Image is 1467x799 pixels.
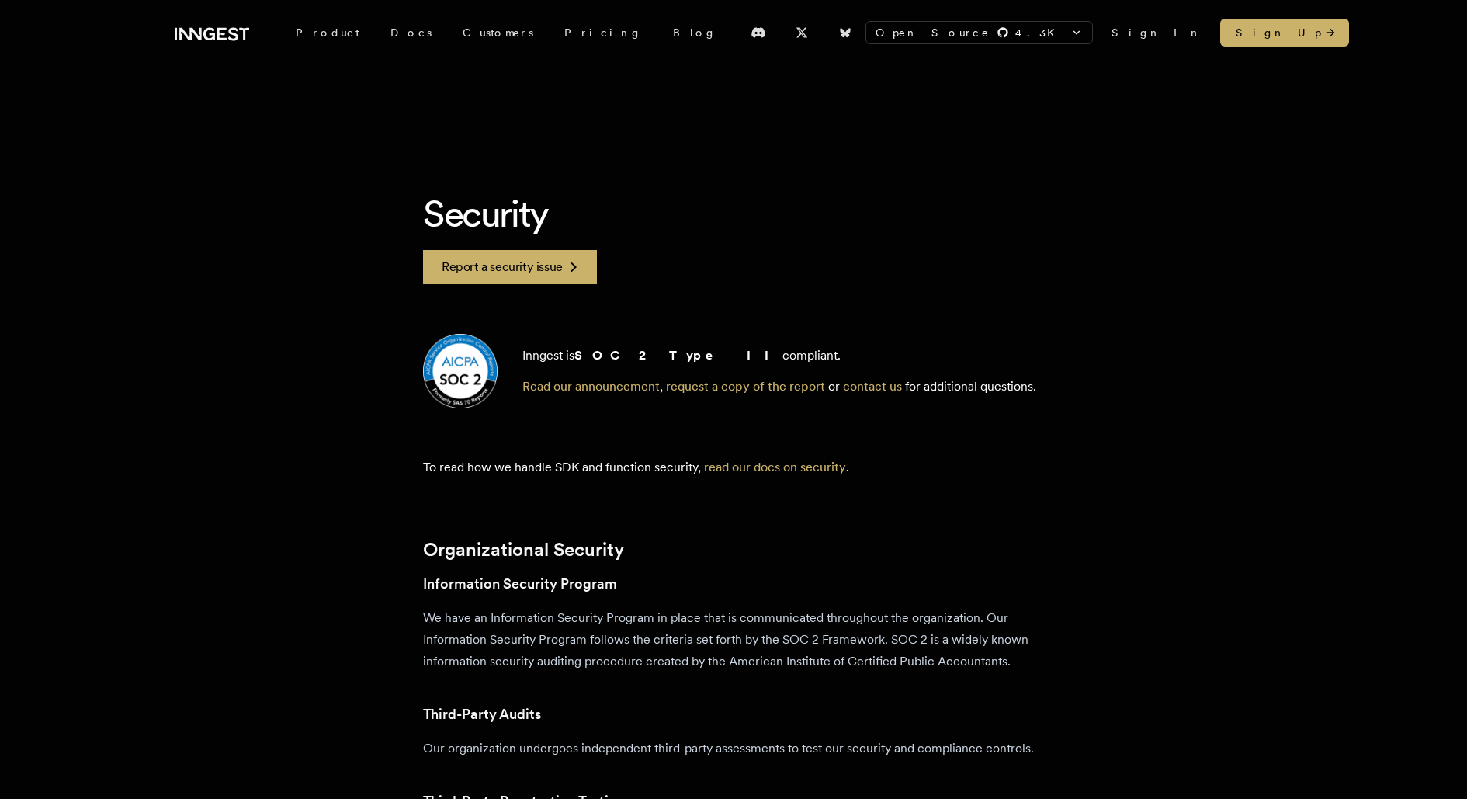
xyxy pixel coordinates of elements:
div: Product [280,19,375,47]
span: 4.3 K [1015,25,1064,40]
a: request a copy of the report [666,379,825,394]
a: Sign In [1112,25,1202,40]
p: , or for additional questions. [522,377,1036,396]
a: Customers [447,19,549,47]
img: SOC 2 [423,334,498,408]
a: X [785,20,819,45]
a: Report a security issue [423,250,597,284]
a: Bluesky [828,20,862,45]
strong: SOC 2 Type II [574,348,782,363]
a: Discord [741,20,775,45]
a: contact us [843,379,902,394]
h2: Organizational Security [423,539,1044,561]
a: Docs [375,19,447,47]
p: Inngest is compliant. [522,346,1036,365]
p: We have an Information Security Program in place that is communicated throughout the organization... [423,607,1044,672]
a: read our docs on security [704,460,846,474]
a: Pricing [549,19,657,47]
p: Our organization undergoes independent third-party assessments to test our security and complianc... [423,738,1044,759]
h3: Third-Party Audits [423,703,1044,725]
a: Read our announcement [522,379,660,394]
span: Open Source [876,25,990,40]
h3: Information Security Program [423,573,1044,595]
h1: Security [423,189,1044,238]
p: To read how we handle SDK and function security, . [423,458,1044,477]
a: Blog [657,19,732,47]
a: Sign Up [1220,19,1349,47]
